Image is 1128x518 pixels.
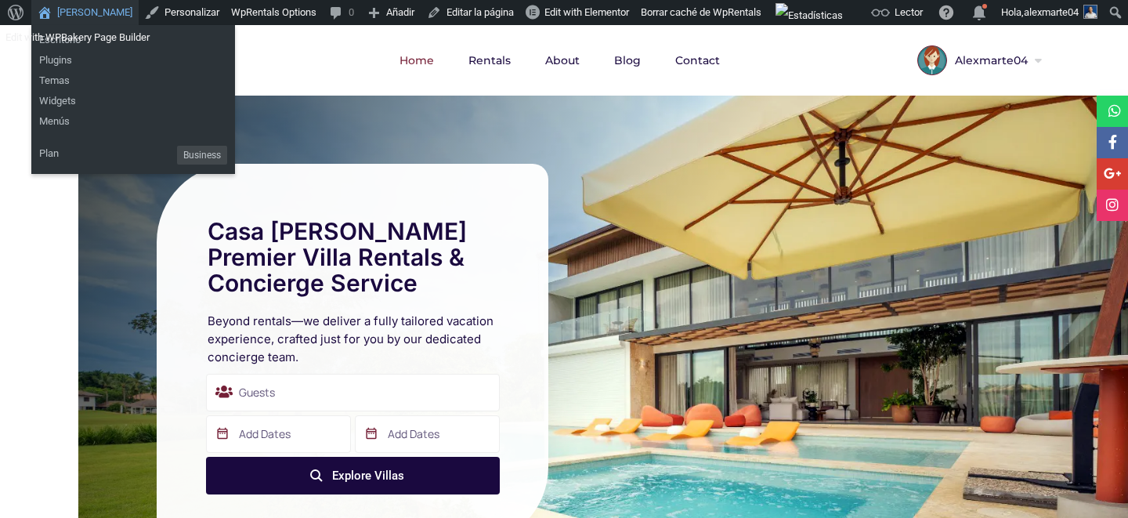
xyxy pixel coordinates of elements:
span: Plan [39,141,59,166]
h1: Casa [PERSON_NAME] Premier Villa Rentals & Concierge Service [208,219,497,296]
a: Blog [598,25,656,96]
span: Edit with Elementor [544,6,629,18]
a: Temas [31,71,235,91]
img: Visitas de 48 horas. Haz clic para ver más estadísticas del sitio. [775,3,843,28]
a: Menús [31,111,235,132]
a: Contact [660,25,736,96]
a: Plugins [31,50,235,71]
button: Explore Villas [206,457,500,494]
h2: Beyond rentals—we deliver a fully tailored vacation experience, crafted just for you by our dedic... [208,312,497,366]
a: About [530,25,595,96]
input: Add Dates [206,415,351,453]
a: Home [384,25,450,96]
a: Rentals [453,25,526,96]
ul: Marlene Saiz [31,66,235,136]
input: Add Dates [355,415,500,453]
ul: Marlene Saiz [31,25,235,75]
div: Guests [206,374,500,411]
span: Alexmarte04 [947,55,1032,66]
a: Widgets [31,91,235,111]
span: alexmarte04 [1024,6,1079,18]
ul: Marlene Saiz [31,136,235,174]
span: Business [177,146,227,165]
